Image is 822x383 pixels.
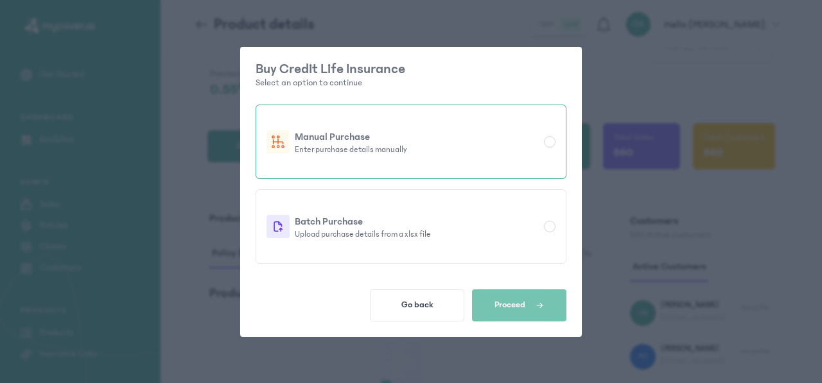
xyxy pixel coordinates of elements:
button: Proceed [472,289,566,321]
p: Buy Credit Life Insurance [256,62,566,76]
button: Go back [370,289,464,321]
p: Manual Purchase [295,129,539,144]
p: Upload purchase details from a xlsx file [295,229,539,239]
span: Go back [401,300,433,310]
p: Enter purchase details manually [295,144,539,155]
span: Proceed [494,300,525,310]
p: Batch Purchase [295,214,539,229]
p: Select an option to continue [256,76,566,89]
